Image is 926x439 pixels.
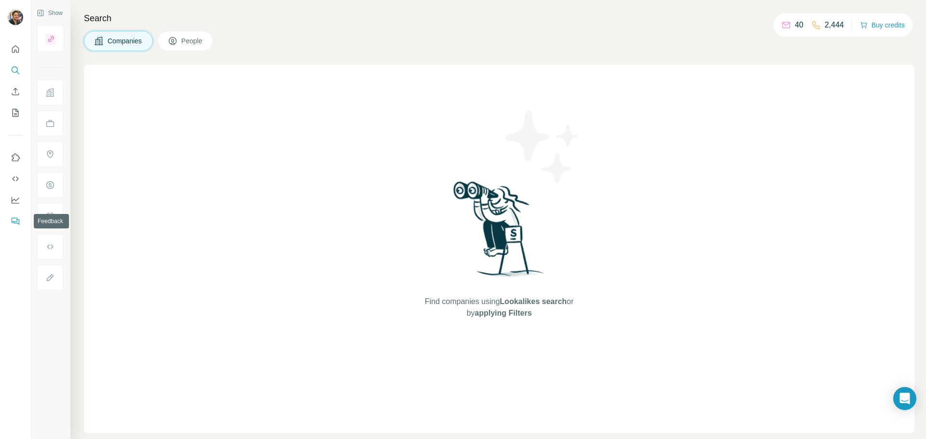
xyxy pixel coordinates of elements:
[8,213,23,230] button: Feedback
[84,12,914,25] h4: Search
[475,309,531,317] span: applying Filters
[893,387,916,410] div: Open Intercom Messenger
[8,62,23,79] button: Search
[795,19,803,31] p: 40
[860,18,905,32] button: Buy credits
[825,19,844,31] p: 2,444
[8,10,23,25] img: Avatar
[108,36,143,46] span: Companies
[8,104,23,121] button: My lists
[422,296,576,319] span: Find companies using or by
[499,103,586,190] img: Surfe Illustration - Stars
[8,83,23,100] button: Enrich CSV
[8,191,23,209] button: Dashboard
[449,179,549,286] img: Surfe Illustration - Woman searching with binoculars
[8,40,23,58] button: Quick start
[8,149,23,166] button: Use Surfe on LinkedIn
[500,297,567,306] span: Lookalikes search
[8,170,23,187] button: Use Surfe API
[30,6,69,20] button: Show
[181,36,204,46] span: People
